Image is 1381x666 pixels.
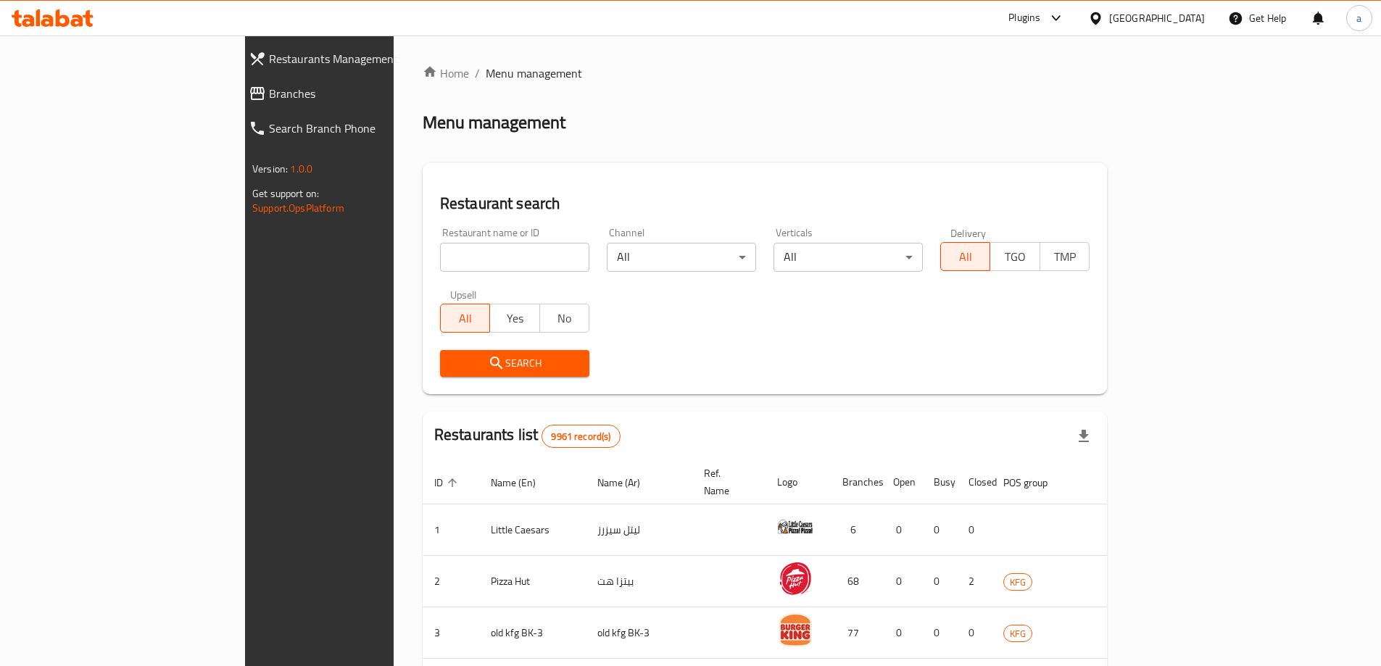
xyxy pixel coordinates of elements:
[882,504,922,556] td: 0
[1040,242,1090,271] button: TMP
[957,460,992,504] th: Closed
[452,354,578,372] span: Search
[496,308,534,329] span: Yes
[539,304,589,333] button: No
[434,424,621,448] h2: Restaurants list
[542,425,620,448] div: Total records count
[440,193,1090,215] h2: Restaurant search
[269,120,464,137] span: Search Branch Phone
[597,474,659,491] span: Name (Ar)
[607,243,756,272] div: All
[777,612,813,648] img: old kfg BK-3
[922,556,957,607] td: 0
[269,85,464,102] span: Branches
[290,159,312,178] span: 1.0.0
[440,243,589,272] input: Search for restaurant name or ID..
[831,504,882,556] td: 6
[882,460,922,504] th: Open
[252,184,319,203] span: Get support on:
[766,460,831,504] th: Logo
[950,228,987,238] label: Delivery
[237,41,476,76] a: Restaurants Management
[252,199,344,217] a: Support.OpsPlatform
[777,509,813,545] img: Little Caesars
[1008,9,1040,27] div: Plugins
[269,50,464,67] span: Restaurants Management
[922,607,957,659] td: 0
[447,308,484,329] span: All
[450,289,477,299] label: Upsell
[479,607,586,659] td: old kfg BK-3
[957,504,992,556] td: 0
[1066,419,1101,454] div: Export file
[882,556,922,607] td: 0
[586,607,692,659] td: old kfg BK-3
[434,474,462,491] span: ID
[423,111,565,134] h2: Menu management
[423,64,1107,82] nav: breadcrumb
[704,465,748,499] span: Ref. Name
[957,607,992,659] td: 0
[996,246,1034,267] span: TGO
[882,607,922,659] td: 0
[237,76,476,111] a: Branches
[440,304,490,333] button: All
[586,504,692,556] td: ليتل سيزرز
[491,474,555,491] span: Name (En)
[489,304,539,333] button: Yes
[957,556,992,607] td: 2
[940,242,990,271] button: All
[1004,574,1032,591] span: KFG
[479,504,586,556] td: Little Caesars
[922,504,957,556] td: 0
[252,159,288,178] span: Version:
[440,350,589,377] button: Search
[1046,246,1084,267] span: TMP
[546,308,584,329] span: No
[479,556,586,607] td: Pizza Hut
[486,64,582,82] span: Menu management
[475,64,480,82] li: /
[777,560,813,596] img: Pizza Hut
[237,111,476,146] a: Search Branch Phone
[1003,474,1066,491] span: POS group
[831,607,882,659] td: 77
[831,556,882,607] td: 68
[1356,10,1361,26] span: a
[1109,10,1205,26] div: [GEOGRAPHIC_DATA]
[947,246,984,267] span: All
[774,243,923,272] div: All
[922,460,957,504] th: Busy
[990,242,1040,271] button: TGO
[1004,625,1032,642] span: KFG
[831,460,882,504] th: Branches
[542,430,619,444] span: 9961 record(s)
[586,556,692,607] td: بيتزا هت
